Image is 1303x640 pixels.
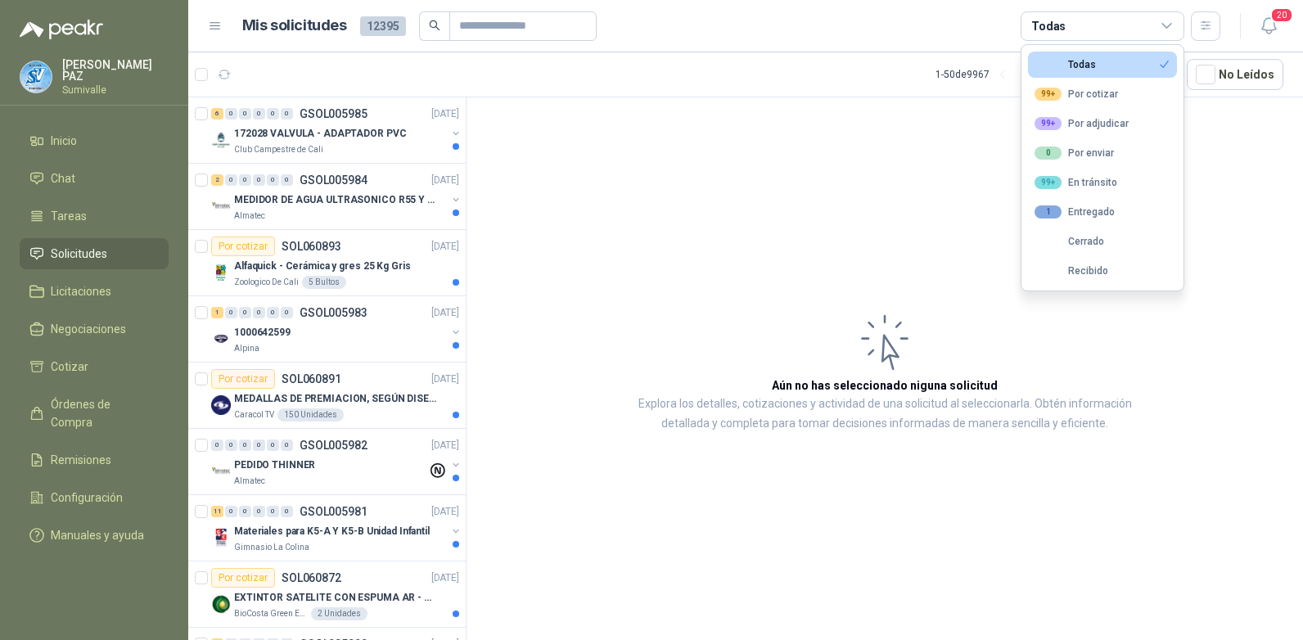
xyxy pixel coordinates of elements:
button: 99+En tránsito [1028,169,1177,196]
div: 0 [239,307,251,318]
div: En tránsito [1035,176,1117,189]
span: Inicio [51,132,77,150]
div: 2 Unidades [311,607,367,620]
div: 0 [267,439,279,451]
p: [DATE] [431,570,459,586]
div: 0 [267,174,279,186]
p: Almatec [234,210,265,223]
h3: Aún no has seleccionado niguna solicitud [772,376,998,394]
p: Gimnasio La Colina [234,541,309,554]
div: 0 [239,439,251,451]
button: 99+Por adjudicar [1028,110,1177,137]
div: 1 [211,307,223,318]
p: [DATE] [431,106,459,122]
p: Club Campestre de Cali [234,143,323,156]
p: Zoologico De Cali [234,276,299,289]
div: 0 [1035,146,1062,160]
a: Cotizar [20,351,169,382]
p: EXTINTOR SATELITE CON ESPUMA AR - AFFF [234,590,438,606]
a: Tareas [20,201,169,232]
span: Negociaciones [51,320,126,338]
span: 20 [1270,7,1293,23]
a: Configuración [20,482,169,513]
div: Todas [1035,59,1096,70]
span: Configuración [51,489,123,507]
p: [DATE] [431,438,459,453]
p: [DATE] [431,305,459,321]
a: 6 0 0 0 0 0 GSOL005985[DATE] Company Logo172028 VALVULA - ADAPTADOR PVCClub Campestre de Cali [211,104,462,156]
div: 1 - 50 de 9967 [936,61,1042,88]
div: 0 [267,307,279,318]
a: 11 0 0 0 0 0 GSOL005981[DATE] Company LogoMateriales para K5-A Y K5-B Unidad InfantilGimnasio La ... [211,502,462,554]
p: [PERSON_NAME] PAZ [62,59,169,82]
div: 0 [225,174,237,186]
p: [DATE] [431,372,459,387]
div: 150 Unidades [277,408,344,421]
div: 0 [281,506,293,517]
div: Entregado [1035,205,1115,219]
a: 1 0 0 0 0 0 GSOL005983[DATE] Company Logo1000642599Alpina [211,303,462,355]
p: Sumivalle [62,85,169,95]
div: Por enviar [1035,146,1114,160]
div: 0 [253,307,265,318]
img: Logo peakr [20,20,103,39]
a: Órdenes de Compra [20,389,169,438]
a: Solicitudes [20,238,169,269]
a: Por cotizarSOL060893[DATE] Company LogoAlfaquick - Cerámica y gres 25 Kg GrisZoologico De Cali5 B... [188,230,466,296]
p: BioCosta Green Energy S.A.S [234,607,308,620]
div: 0 [211,439,223,451]
span: Remisiones [51,451,111,469]
button: Cerrado [1028,228,1177,255]
button: 0Por enviar [1028,140,1177,166]
img: Company Logo [211,196,231,216]
div: 11 [211,506,223,517]
p: SOL060891 [282,373,341,385]
h1: Mis solicitudes [242,14,347,38]
p: SOL060872 [282,572,341,584]
div: 99+ [1035,88,1062,101]
p: Materiales para K5-A Y K5-B Unidad Infantil [234,524,430,539]
p: MEDIDOR DE AGUA ULTRASONICO R55 Y R800 [234,192,438,208]
p: [DATE] [431,173,459,188]
span: Solicitudes [51,245,107,263]
div: 0 [281,307,293,318]
p: Explora los detalles, cotizaciones y actividad de una solicitud al seleccionarla. Obtén informaci... [630,394,1139,434]
div: 0 [225,108,237,119]
div: 0 [281,108,293,119]
a: 2 0 0 0 0 0 GSOL005984[DATE] Company LogoMEDIDOR DE AGUA ULTRASONICO R55 Y R800Almatec [211,170,462,223]
img: Company Logo [211,528,231,548]
button: Recibido [1028,258,1177,284]
button: 99+Por cotizar [1028,81,1177,107]
a: Por cotizarSOL060872[DATE] Company LogoEXTINTOR SATELITE CON ESPUMA AR - AFFFBioCosta Green Energ... [188,561,466,628]
p: MEDALLAS DE PREMIACION, SEGÚN DISEÑO ADJUNTO(ADJUNTAR COTIZACION EN SU FORMATO [234,391,438,407]
div: 2 [211,174,223,186]
p: SOL060893 [282,241,341,252]
img: Company Logo [20,61,52,92]
span: Tareas [51,207,87,225]
span: Licitaciones [51,282,111,300]
img: Company Logo [211,263,231,282]
div: Por adjudicar [1035,117,1129,130]
img: Company Logo [211,130,231,150]
div: 0 [253,506,265,517]
p: 172028 VALVULA - ADAPTADOR PVC [234,126,406,142]
p: [DATE] [431,504,459,520]
div: 0 [267,506,279,517]
p: GSOL005982 [300,439,367,451]
button: 1Entregado [1028,199,1177,225]
span: Manuales y ayuda [51,526,144,544]
a: Remisiones [20,444,169,475]
a: Inicio [20,125,169,156]
a: Manuales y ayuda [20,520,169,551]
p: GSOL005981 [300,506,367,517]
p: Almatec [234,475,265,488]
div: 0 [253,108,265,119]
div: Cerrado [1035,236,1104,247]
div: 0 [225,307,237,318]
p: Caracol TV [234,408,274,421]
div: Recibido [1035,265,1108,277]
a: Licitaciones [20,276,169,307]
img: Company Logo [211,329,231,349]
p: Alfaquick - Cerámica y gres 25 Kg Gris [234,259,410,274]
a: Negociaciones [20,313,169,345]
